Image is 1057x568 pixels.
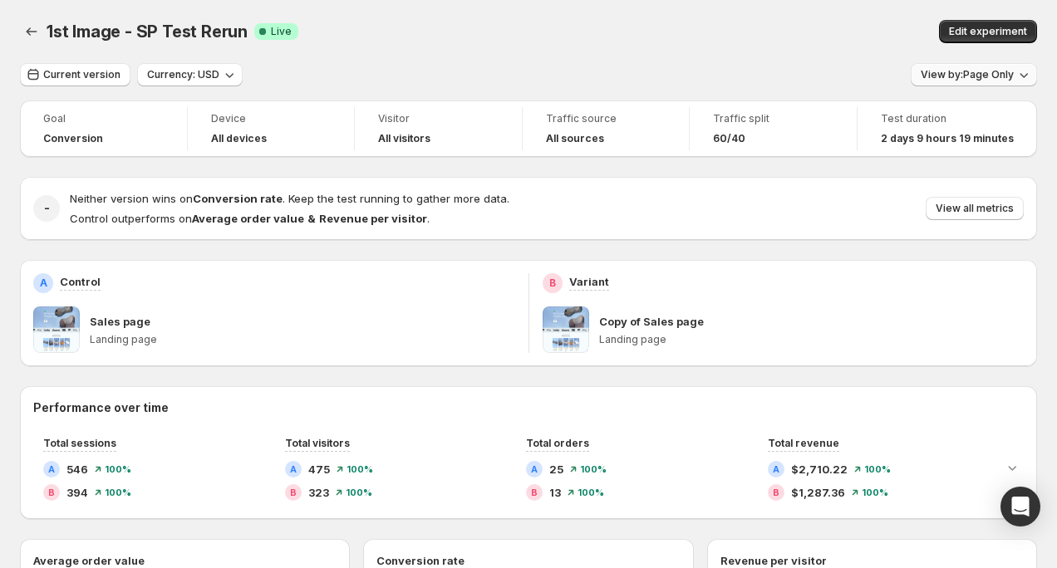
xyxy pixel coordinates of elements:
h2: B [48,487,55,497]
span: Currency: USD [147,68,219,81]
span: 100 % [578,487,604,497]
img: Copy of Sales page [543,306,589,353]
span: 394 [66,484,88,501]
h2: - [44,200,50,217]
span: 1st Image - SP Test Rerun [47,22,248,42]
span: 100 % [862,487,888,497]
a: VisitorAll visitors [378,110,499,147]
h4: All sources [546,132,604,145]
span: 100 % [864,464,891,474]
span: 100 % [346,487,372,497]
span: 100 % [105,464,131,474]
span: Goal [43,112,164,125]
h2: B [773,487,779,497]
span: 100 % [580,464,607,474]
p: Control [60,273,101,290]
span: 25 [549,461,563,477]
div: Open Intercom Messenger [1000,487,1040,526]
span: Total orders [526,437,589,449]
span: 100 % [347,464,373,474]
span: $1,287.36 [791,484,845,501]
span: Control outperforms on . [70,212,430,225]
h4: All devices [211,132,267,145]
span: Current version [43,68,120,81]
a: DeviceAll devices [211,110,332,147]
span: Test duration [881,112,1014,125]
p: Variant [569,273,609,290]
span: 546 [66,461,88,477]
h2: A [48,464,55,474]
h2: B [290,487,297,497]
span: Neither version wins on . Keep the test running to gather more data. [70,192,509,205]
span: Device [211,112,332,125]
span: Total revenue [768,437,839,449]
p: Copy of Sales page [599,313,704,330]
h2: B [549,277,556,290]
span: $2,710.22 [791,461,848,477]
h2: A [531,464,538,474]
span: Traffic source [546,112,666,125]
span: Total visitors [285,437,350,449]
img: Sales page [33,306,80,353]
p: Sales page [90,313,150,330]
span: 13 [549,484,561,501]
span: Edit experiment [949,25,1027,38]
button: Expand chart [1000,456,1024,479]
a: Test duration2 days 9 hours 19 minutes [881,110,1014,147]
strong: Conversion rate [193,192,283,205]
strong: & [307,212,316,225]
button: View by:Page Only [911,63,1037,86]
span: Conversion [43,132,103,145]
span: 100 % [105,487,131,497]
span: Total sessions [43,437,116,449]
button: Current version [20,63,130,86]
p: Landing page [599,333,1025,346]
button: Currency: USD [137,63,243,86]
span: View by: Page Only [921,68,1014,81]
span: Visitor [378,112,499,125]
p: Landing page [90,333,515,346]
h2: A [290,464,297,474]
span: 60/40 [713,132,745,145]
span: 323 [308,484,329,501]
a: Traffic split60/40 [713,110,833,147]
button: Edit experiment [939,20,1037,43]
span: Traffic split [713,112,833,125]
span: 2 days 9 hours 19 minutes [881,132,1014,145]
h2: Performance over time [33,399,1024,416]
h2: B [531,487,538,497]
span: 475 [308,461,330,477]
strong: Revenue per visitor [319,212,427,225]
button: Back [20,20,43,43]
span: Live [271,25,292,38]
a: Traffic sourceAll sources [546,110,666,147]
h4: All visitors [378,132,430,145]
h2: A [40,277,47,290]
button: View all metrics [926,197,1024,220]
h2: A [773,464,779,474]
a: GoalConversion [43,110,164,147]
span: View all metrics [936,202,1014,215]
strong: Average order value [192,212,304,225]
